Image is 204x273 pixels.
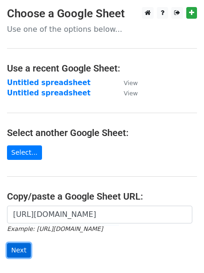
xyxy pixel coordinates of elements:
h4: Copy/paste a Google Sheet URL: [7,191,197,202]
p: Use one of the options below... [7,24,197,34]
input: Next [7,243,31,258]
small: View [124,79,138,86]
a: Untitled spreadsheet [7,79,91,87]
small: Example: [URL][DOMAIN_NAME] [7,225,103,232]
a: View [114,79,138,87]
h4: Use a recent Google Sheet: [7,63,197,74]
iframe: Chat Widget [157,228,204,273]
a: Untitled spreadsheet [7,89,91,97]
small: View [124,90,138,97]
h4: Select another Google Sheet: [7,127,197,138]
h3: Choose a Google Sheet [7,7,197,21]
a: Select... [7,145,42,160]
input: Paste your Google Sheet URL here [7,206,192,223]
a: View [114,89,138,97]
